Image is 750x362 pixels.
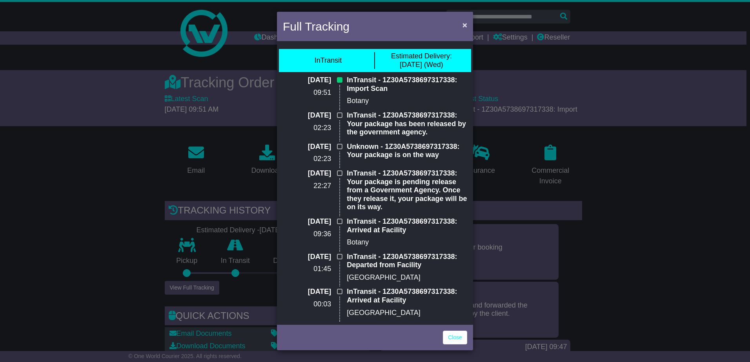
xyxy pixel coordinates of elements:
p: InTransit - 1Z30A5738697317338: Import Scan [347,76,467,93]
p: InTransit - 1Z30A5738697317338: Your package is pending release from a Government Agency. Once th... [347,169,467,212]
button: Close [459,17,471,33]
p: 02:23 [283,124,331,132]
p: [GEOGRAPHIC_DATA] [347,273,467,282]
a: Close [443,331,467,344]
p: [DATE] [283,288,331,296]
p: Botany [347,97,467,105]
p: [GEOGRAPHIC_DATA] [347,309,467,317]
p: 01:45 [283,265,331,273]
p: [DATE] [283,143,331,151]
p: 02:23 [283,155,331,163]
div: [DATE] (Wed) [391,52,452,69]
p: [DATE] [283,253,331,261]
p: Unknown - 1Z30A5738697317338: Your package is on the way [347,143,467,159]
p: InTransit - 1Z30A5738697317338: Arrived at Facility [347,288,467,304]
p: Botany [347,238,467,247]
h4: Full Tracking [283,18,350,35]
p: InTransit - 1Z30A5738697317338: Your package has been released by the government agency. [347,111,467,137]
p: InTransit - 1Z30A5738697317338: Arrived at Facility [347,217,467,234]
span: × [462,20,467,29]
p: InTransit - 1Z30A5738697317338: Departed from Facility [347,253,467,270]
p: [DATE] [283,76,331,85]
p: [DATE] [283,111,331,120]
p: 09:36 [283,230,331,239]
p: 00:03 [283,300,331,309]
div: InTransit [315,56,342,65]
p: 22:27 [283,182,331,190]
p: [DATE] [283,169,331,178]
span: Estimated Delivery: [391,52,452,60]
p: 09:51 [283,89,331,97]
p: [DATE] [283,217,331,226]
